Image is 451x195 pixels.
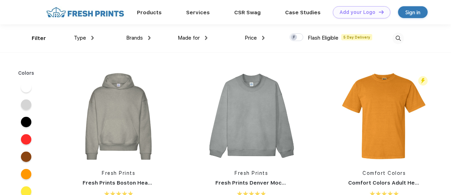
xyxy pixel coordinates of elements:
[102,170,135,176] a: Fresh Prints
[44,6,126,18] img: fo%20logo%202.webp
[339,9,375,15] div: Add your Logo
[205,70,298,163] img: func=resize&h=266
[148,36,151,40] img: dropdown.png
[178,35,200,41] span: Made for
[91,36,94,40] img: dropdown.png
[74,35,86,41] span: Type
[341,34,372,40] span: 5 Day Delivery
[83,180,193,186] a: Fresh Prints Boston Heavyweight Hoodie
[13,70,40,77] div: Colors
[215,180,367,186] a: Fresh Prints Denver Mock Neck Heavyweight Sweatshirt
[235,170,268,176] a: Fresh Prints
[418,76,428,86] img: flash_active_toggle.svg
[362,170,406,176] a: Comfort Colors
[32,34,46,42] div: Filter
[392,33,404,44] img: desktop_search.svg
[262,36,265,40] img: dropdown.png
[338,70,430,163] img: func=resize&h=266
[245,35,257,41] span: Price
[205,36,207,40] img: dropdown.png
[398,6,428,18] a: Sign in
[126,35,143,41] span: Brands
[72,70,165,163] img: func=resize&h=266
[137,9,162,16] a: Products
[379,10,384,14] img: DT
[405,8,420,16] div: Sign in
[308,35,338,41] span: Flash Eligible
